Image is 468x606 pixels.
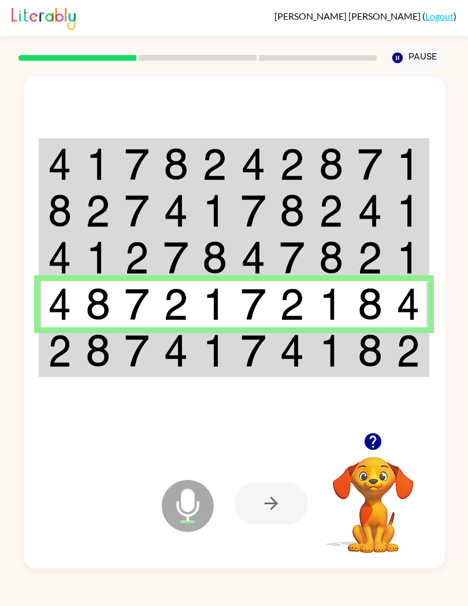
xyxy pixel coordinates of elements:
span: [PERSON_NAME] [PERSON_NAME] [274,10,422,21]
img: 4 [396,288,420,321]
img: 1 [396,194,420,227]
img: 1 [202,334,227,367]
img: 8 [164,148,188,181]
img: 2 [358,241,382,274]
img: 2 [319,194,344,227]
img: 7 [241,194,266,227]
img: 4 [48,148,72,181]
img: Literably [12,5,76,30]
img: 4 [280,334,304,367]
img: 8 [202,241,227,274]
img: 2 [280,288,304,321]
img: 7 [164,241,188,274]
video: Your browser must support playing .mp4 files to use Literably. Please try using another browser. [315,439,431,555]
img: 2 [164,288,188,321]
img: 4 [164,194,188,227]
img: 1 [202,288,227,321]
img: 1 [396,148,420,181]
img: 1 [86,241,110,274]
img: 7 [358,148,382,181]
img: 8 [319,241,344,274]
button: Pause [386,45,445,71]
img: 4 [48,241,72,274]
img: 7 [125,148,150,181]
img: 4 [48,288,72,321]
img: 2 [202,148,227,181]
img: 8 [319,148,344,181]
img: 1 [86,148,110,181]
img: 4 [358,194,382,227]
img: 4 [164,334,188,367]
img: 2 [280,148,304,181]
img: 7 [125,288,150,321]
img: 1 [319,288,344,321]
img: 7 [125,334,150,367]
img: 4 [241,241,266,274]
img: 8 [48,194,72,227]
img: 2 [86,194,110,227]
img: 1 [396,241,420,274]
img: 7 [241,288,266,321]
img: 1 [202,194,227,227]
img: 8 [86,334,110,367]
img: 8 [280,194,304,227]
img: 8 [86,288,110,321]
img: 2 [48,334,72,367]
img: 2 [396,334,420,367]
img: 8 [358,334,382,367]
img: 4 [241,148,266,181]
img: 7 [125,194,150,227]
img: 7 [241,334,266,367]
div: ( ) [274,10,456,21]
a: Logout [425,10,454,21]
img: 1 [319,334,344,367]
img: 8 [358,288,382,321]
img: 7 [280,241,304,274]
img: 2 [125,241,150,274]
